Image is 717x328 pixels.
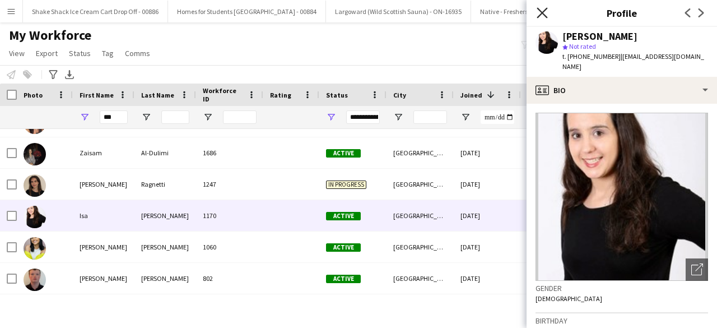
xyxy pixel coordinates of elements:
[80,91,114,99] span: First Name
[326,275,361,283] span: Active
[134,263,196,294] div: [PERSON_NAME]
[326,112,336,122] button: Open Filter Menu
[120,46,155,61] a: Comms
[134,137,196,168] div: Al-Dulimi
[168,1,326,22] button: Homes for Students [GEOGRAPHIC_DATA] - 00884
[562,52,621,61] span: t. [PHONE_NUMBER]
[73,232,134,262] div: [PERSON_NAME]
[80,112,90,122] button: Open Filter Menu
[387,169,454,200] div: [GEOGRAPHIC_DATA]
[413,110,447,124] input: City Filter Input
[536,316,708,326] h3: Birthday
[196,232,263,262] div: 1060
[24,269,46,291] img: Isaac Mcsweeney
[454,294,521,325] div: [DATE]
[97,46,118,61] a: Tag
[46,68,60,81] app-action-btn: Advanced filters
[24,206,46,228] img: Isa Morais
[387,232,454,262] div: [GEOGRAPHIC_DATA]
[454,169,521,200] div: [DATE]
[527,6,717,20] h3: Profile
[134,294,196,325] div: King
[471,1,570,22] button: Native - Freshers 2025 Tour 2
[24,143,46,165] img: Zaisam Al-Dulimi
[196,263,263,294] div: 802
[454,232,521,262] div: [DATE]
[481,110,514,124] input: Joined Filter Input
[569,42,596,50] span: Not rated
[203,112,213,122] button: Open Filter Menu
[460,91,482,99] span: Joined
[134,169,196,200] div: Ragnetti
[326,91,348,99] span: Status
[326,243,361,252] span: Active
[521,232,588,262] div: 527 days
[536,283,708,293] h3: Gender
[73,263,134,294] div: [PERSON_NAME]
[536,294,602,303] span: [DEMOGRAPHIC_DATA]
[326,149,361,158] span: Active
[102,48,114,58] span: Tag
[454,137,521,168] div: [DATE]
[196,169,263,200] div: 1247
[521,200,588,231] div: 329 days
[393,112,403,122] button: Open Filter Menu
[223,110,257,124] input: Workforce ID Filter Input
[64,46,95,61] a: Status
[100,110,128,124] input: First Name Filter Input
[73,294,134,325] div: [PERSON_NAME]
[536,113,708,281] img: Crew avatar or photo
[23,1,168,22] button: Shake Shack Ice Cream Cart Drop Off - 00886
[454,263,521,294] div: [DATE]
[63,68,76,81] app-action-btn: Export XLSX
[326,212,361,220] span: Active
[326,1,471,22] button: Largoward (Wild Scottish Sauna) - ON-16935
[196,294,263,325] div: 762
[9,27,91,44] span: My Workforce
[73,200,134,231] div: Isa
[73,137,134,168] div: Zaisam
[24,91,43,99] span: Photo
[454,200,521,231] div: [DATE]
[387,263,454,294] div: [GEOGRAPHIC_DATA]
[141,91,174,99] span: Last Name
[134,232,196,262] div: [PERSON_NAME]
[527,77,717,104] div: Bio
[9,48,25,58] span: View
[203,86,243,103] span: Workforce ID
[141,112,151,122] button: Open Filter Menu
[562,31,637,41] div: [PERSON_NAME]
[125,48,150,58] span: Comms
[69,48,91,58] span: Status
[134,200,196,231] div: [PERSON_NAME]
[460,112,471,122] button: Open Filter Menu
[73,169,134,200] div: [PERSON_NAME]
[24,174,46,197] img: Isabelle Ragnetti
[36,48,58,58] span: Export
[161,110,189,124] input: Last Name Filter Input
[686,258,708,281] div: Open photos pop-in
[196,200,263,231] div: 1170
[387,137,454,168] div: [GEOGRAPHIC_DATA]
[196,137,263,168] div: 1686
[387,200,454,231] div: [GEOGRAPHIC_DATA]
[562,52,704,71] span: | [EMAIL_ADDRESS][DOMAIN_NAME]
[4,46,29,61] a: View
[326,181,366,189] span: In progress
[393,91,406,99] span: City
[31,46,62,61] a: Export
[24,237,46,260] img: Annalisa Barresi
[270,91,291,99] span: Rating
